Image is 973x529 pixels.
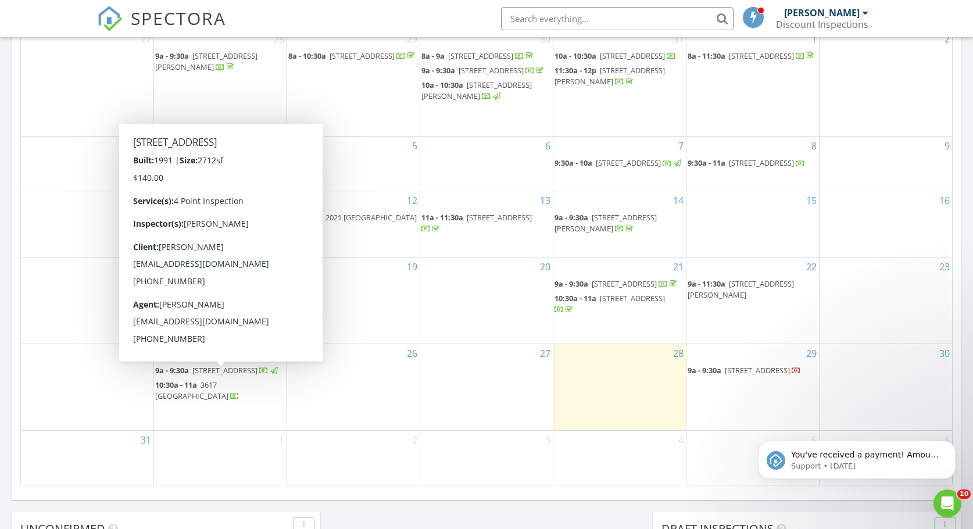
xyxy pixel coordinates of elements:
[410,137,420,155] a: Go to August 5, 2025
[420,137,553,191] td: Go to August 6, 2025
[776,19,868,30] div: Discount Inspections
[288,51,417,61] a: 8a - 10:30a [STREET_ADDRESS]
[325,212,417,223] span: 2021 [GEOGRAPHIC_DATA]
[144,137,153,155] a: Go to August 3, 2025
[671,344,686,363] a: Go to August 28, 2025
[686,431,819,485] td: Go to September 5, 2025
[448,51,513,61] span: [STREET_ADDRESS]
[420,257,553,344] td: Go to August 20, 2025
[421,49,552,63] a: 8a - 9a [STREET_ADDRESS]
[553,137,686,191] td: Go to August 7, 2025
[421,212,532,234] a: 11a - 11:30a [STREET_ADDRESS]
[421,51,445,61] span: 8a - 9a
[688,365,801,376] a: 9a - 9:30a [STREET_ADDRESS]
[957,489,971,499] span: 10
[154,344,287,431] td: Go to August 25, 2025
[154,257,287,344] td: Go to August 18, 2025
[809,30,819,48] a: Go to August 1, 2025
[688,158,725,168] span: 9:30a - 11a
[596,158,661,168] span: [STREET_ADDRESS]
[937,191,952,210] a: Go to August 16, 2025
[555,49,685,63] a: 10a - 10:30a [STREET_ADDRESS]
[543,137,553,155] a: Go to August 6, 2025
[555,212,657,234] a: 9a - 9:30a [STREET_ADDRESS][PERSON_NAME]
[154,30,287,137] td: Go to July 28, 2025
[555,292,685,317] a: 10:30a - 11a [STREET_ADDRESS]
[555,65,665,87] a: 11:30a - 12p [STREET_ADDRESS][PERSON_NAME]
[21,137,154,191] td: Go to August 3, 2025
[154,191,287,257] td: Go to August 11, 2025
[543,431,553,449] a: Go to September 3, 2025
[501,7,734,30] input: Search everything...
[288,212,417,234] a: 9a - 9:30a 2021 [GEOGRAPHIC_DATA]
[942,137,952,155] a: Go to August 9, 2025
[155,51,257,72] a: 9a - 9:30a [STREET_ADDRESS][PERSON_NAME]
[287,344,420,431] td: Go to August 26, 2025
[686,257,819,344] td: Go to August 22, 2025
[288,212,322,223] span: 9a - 9:30a
[555,65,665,87] span: [STREET_ADDRESS][PERSON_NAME]
[686,344,819,431] td: Go to August 29, 2025
[155,380,197,390] span: 10:30a - 11a
[555,65,596,76] span: 11:30a - 12p
[729,158,794,168] span: [STREET_ADDRESS]
[420,344,553,431] td: Go to August 27, 2025
[271,344,287,363] a: Go to August 25, 2025
[555,212,657,234] span: [STREET_ADDRESS][PERSON_NAME]
[729,51,794,61] span: [STREET_ADDRESS]
[937,258,952,276] a: Go to August 23, 2025
[688,278,794,300] span: [STREET_ADDRESS][PERSON_NAME]
[555,278,588,289] span: 9a - 9:30a
[421,80,463,90] span: 10a - 10:30a
[676,431,686,449] a: Go to September 4, 2025
[467,212,532,223] span: [STREET_ADDRESS]
[155,49,285,74] a: 9a - 9:30a [STREET_ADDRESS][PERSON_NAME]
[671,191,686,210] a: Go to August 14, 2025
[421,80,532,101] span: [STREET_ADDRESS][PERSON_NAME]
[155,51,189,61] span: 9a - 9:30a
[405,191,420,210] a: Go to August 12, 2025
[553,30,686,137] td: Go to July 31, 2025
[538,344,553,363] a: Go to August 27, 2025
[155,365,280,376] a: 9a - 9:30a [STREET_ADDRESS]
[271,30,287,48] a: Go to July 28, 2025
[138,191,153,210] a: Go to August 10, 2025
[784,7,860,19] div: [PERSON_NAME]
[97,6,123,31] img: The Best Home Inspection Software - Spectora
[410,431,420,449] a: Go to September 2, 2025
[555,51,596,61] span: 10a - 10:30a
[287,137,420,191] td: Go to August 5, 2025
[154,431,287,485] td: Go to September 1, 2025
[138,344,153,363] a: Go to August 24, 2025
[600,293,665,303] span: [STREET_ADDRESS]
[155,51,257,72] span: [STREET_ADDRESS][PERSON_NAME]
[288,211,418,236] a: 9a - 9:30a 2021 [GEOGRAPHIC_DATA]
[155,378,285,403] a: 10:30a - 11a 3617 [GEOGRAPHIC_DATA]
[459,65,524,76] span: [STREET_ADDRESS]
[288,51,326,61] span: 8a - 10:30a
[688,51,816,61] a: 8a - 11:30a [STREET_ADDRESS]
[688,277,818,302] a: 9a - 11:30a [STREET_ADDRESS][PERSON_NAME]
[686,191,819,257] td: Go to August 15, 2025
[421,65,546,76] a: 9a - 9:30a [STREET_ADDRESS]
[937,344,952,363] a: Go to August 30, 2025
[421,80,532,101] a: 10a - 10:30a [STREET_ADDRESS][PERSON_NAME]
[21,344,154,431] td: Go to August 24, 2025
[287,431,420,485] td: Go to September 2, 2025
[421,211,552,236] a: 11a - 11:30a [STREET_ADDRESS]
[131,6,226,30] span: SPECTORA
[287,191,420,257] td: Go to August 12, 2025
[21,431,154,485] td: Go to August 31, 2025
[553,431,686,485] td: Go to September 4, 2025
[555,156,685,170] a: 9:30a - 10a [STREET_ADDRESS]
[741,416,973,498] iframe: Intercom notifications message
[555,212,588,223] span: 9a - 9:30a
[676,137,686,155] a: Go to August 7, 2025
[287,30,420,137] td: Go to July 29, 2025
[942,30,952,48] a: Go to August 2, 2025
[277,137,287,155] a: Go to August 4, 2025
[155,380,228,401] span: 3617 [GEOGRAPHIC_DATA]
[819,137,952,191] td: Go to August 9, 2025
